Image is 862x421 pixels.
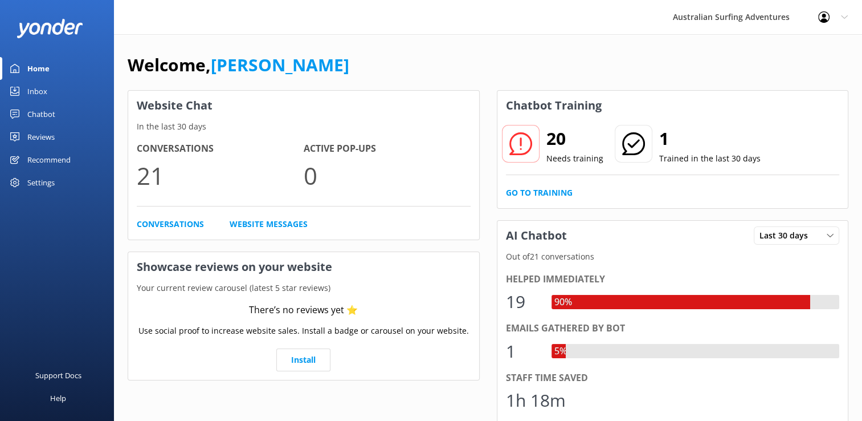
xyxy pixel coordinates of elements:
p: Your current review carousel (latest 5 star reviews) [128,282,479,294]
p: Out of 21 conversations [497,250,848,263]
div: Helped immediately [506,272,840,287]
p: 0 [304,156,471,195]
div: Emails gathered by bot [506,321,840,336]
img: yonder-white-logo.png [17,19,83,38]
div: Staff time saved [506,371,840,386]
a: Install [276,349,330,371]
div: 5% [551,344,570,359]
div: 19 [506,288,540,315]
h4: Conversations [137,141,304,156]
div: Inbox [27,80,47,103]
div: Chatbot [27,103,55,126]
a: Conversations [137,218,204,230]
div: 1 [506,338,540,365]
div: There’s no reviews yet ⭐ [249,303,358,318]
div: Recommend [27,148,71,171]
p: 21 [137,156,304,195]
span: Last 30 days [759,229,815,242]
h2: 1 [659,125,761,152]
div: Settings [27,171,55,194]
h3: Website Chat [128,91,479,120]
a: Go to Training [506,187,573,199]
div: Help [50,387,66,410]
h1: Welcome, [128,51,349,79]
div: Home [27,57,50,80]
div: 90% [551,295,575,310]
p: Needs training [546,152,603,165]
a: Website Messages [230,218,308,230]
a: [PERSON_NAME] [211,53,349,76]
div: Reviews [27,126,55,148]
h3: AI Chatbot [497,221,575,250]
h2: 20 [546,125,603,152]
h3: Showcase reviews on your website [128,252,479,282]
p: Use social proof to increase website sales. Install a badge or carousel on your website. [138,325,469,337]
p: Trained in the last 30 days [659,152,761,165]
h3: Chatbot Training [497,91,610,120]
div: 1h 18m [506,387,566,414]
div: Support Docs [35,364,81,387]
p: In the last 30 days [128,120,479,133]
h4: Active Pop-ups [304,141,471,156]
